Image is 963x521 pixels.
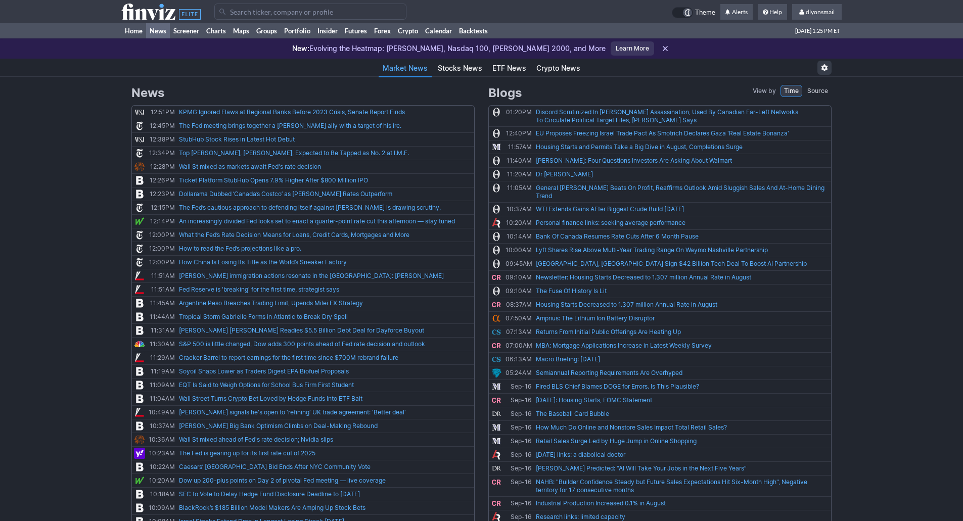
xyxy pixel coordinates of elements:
td: 11:30AM [147,337,177,351]
a: [PERSON_NAME] [PERSON_NAME] Readies $5.5 Billion Debt Deal for Dayforce Buyout [179,325,424,335]
a: [PERSON_NAME] Big Bank Optimism Climbs on Deal-Making Rebound [179,420,378,430]
a: Theme [672,7,715,18]
a: [PERSON_NAME] immigration actions resonate in the [GEOGRAPHIC_DATA]: [PERSON_NAME] [179,270,444,280]
a: NAHB: "Builder Confidence Steady but Future Sales Expectations Hit Six-Month High", Negative terr... [536,477,829,494]
td: 10:00AM [503,243,534,257]
a: The Fuse Of History Is Lit [536,286,607,295]
a: An increasingly divided Fed looks set to enact a quarter-point rate cut this afternoon — stay tuned [179,216,455,225]
a: Insider [314,23,341,38]
span: News [131,85,164,100]
td: 12:00PM [147,242,177,255]
td: 10:49AM [147,405,177,419]
a: The Fed is gearing up for its first rate cut of 2025 [179,448,315,457]
span: Theme [695,7,715,18]
a: SEC to Vote to Delay Hedge Fund Disclosure Deadline to [DATE] [179,489,360,498]
input: Search [214,4,406,20]
a: Lyft Shares Rise Above Multi-Year Trading Range On Waymo Nashville Partnership [536,245,768,254]
td: 11:29AM [147,351,177,364]
a: KPMG Ignored Flaws at Regional Banks Before 2023 Crisis, Senate Report Finds [179,107,405,116]
a: How Much Do Online and Nonstore Sales Impact Total Retail Sales? [536,422,727,432]
td: 10:20AM [503,216,534,229]
a: How to read the Fed’s projections like a pro. [179,243,301,253]
span: [DATE] 1:25 PM ET [795,23,840,38]
td: Sep-16 [503,475,534,496]
a: Returns From Initial Public Offerings Are Heating Up [536,326,681,336]
td: 11:31AM [147,323,177,337]
a: Ticket Platform StubHub Opens 7.9% Higher After $800 Million IPO [179,175,368,184]
a: Amprius: The Lithium Ion Battery Disruptor [536,313,655,322]
a: Home [121,23,146,38]
a: dlyonsmail [792,4,842,20]
td: 10:22AM [147,460,177,473]
a: Wall St mixed as markets await Fed's rate decision [179,161,321,171]
td: Sep-16 [503,461,534,475]
td: Sep-16 [503,434,534,448]
a: Semiannual Reporting Requirements Are Overhyped [536,367,682,377]
a: Groups [253,23,281,38]
td: 11:45AM [147,296,177,310]
td: 08:37AM [503,298,534,311]
td: 11:40AM [503,154,534,167]
a: Forex [371,23,394,38]
a: The Fed’s cautious approach to defending itself against [PERSON_NAME] is drawing scrutiny. [179,202,441,212]
td: 10:18AM [147,487,177,501]
a: The Fed meeting brings together a [PERSON_NAME] ally with a target of his ire. [179,120,401,130]
a: Dr [PERSON_NAME] [536,169,593,178]
a: What the Fed’s Rate Decision Means for Loans, Credit Cards, Mortgages and More [179,229,409,239]
span: Blogs [488,85,522,101]
td: Sep-16 [503,448,534,461]
td: 12:26PM [147,173,177,187]
a: Market News [379,60,432,77]
td: 07:13AM [503,325,534,339]
a: Maps [230,23,253,38]
td: 11:57AM [503,140,534,154]
a: Calendar [422,23,455,38]
a: Tropical Storm Gabrielle Forms in Atlantic to Break Dry Spell [179,311,348,321]
td: 12:15PM [147,201,177,214]
td: 12:34PM [147,146,177,160]
td: 11:51AM [147,269,177,282]
a: The Baseball Card Bubble [536,408,609,418]
td: 12:40PM [503,126,534,140]
td: 10:14AM [503,229,534,243]
a: Dow up 200-plus points on Day 2 of pivotal Fed meeting — live coverage [179,475,386,485]
p: View by [753,86,776,96]
td: 11:04AM [147,392,177,405]
a: Portfolio [281,23,314,38]
a: Caesars’ [GEOGRAPHIC_DATA] Bid Ends After NYC Community Vote [179,461,371,471]
td: 12:45PM [147,119,177,132]
a: Industrial Production Increased 0.1% in August [536,498,666,507]
td: 10:37AM [503,202,534,216]
span: New: [292,44,309,53]
a: ETF News [488,60,530,77]
a: Fed Reserve is 'breaking' for the first time, strategist says [179,284,339,294]
a: Wall Street Turns Crypto Bet Loved by Hedge Funds Into ETF Bait [179,393,362,403]
a: [DATE] links: a diabolical doctor [536,449,625,459]
td: Sep-16 [503,496,534,510]
td: 09:10AM [503,284,534,298]
a: BlackRock’s $185 Billion Model Makers Are Amping Up Stock Bets [179,502,365,512]
td: 10:23AM [147,446,177,460]
a: General [PERSON_NAME] Beats On Profit, Reaffirms Outlook Amid Sluggish Sales And At-Home Dining T... [536,182,829,200]
a: Fired BLS Chief Blames DOGE for Errors. Is This Plausible? [536,381,699,391]
a: Source [804,85,832,97]
a: Crypto [394,23,422,38]
td: 05:24AM [503,366,534,380]
a: Backtests [455,23,491,38]
a: Retail Sales Surge Led by Huge Jump in Online Shopping [536,436,697,445]
a: [PERSON_NAME] Predicted: “AI Will Take Your Jobs in the Next Five Years” [536,463,747,472]
a: Charts [203,23,230,38]
td: Sep-16 [503,393,534,407]
a: News [146,23,170,38]
td: 09:10AM [503,270,534,284]
td: 12:14PM [147,214,177,228]
td: 10:37AM [147,419,177,433]
a: Stocks News [434,60,486,77]
a: S&P 500 is little changed, Dow adds 300 points ahead of Fed rate decision and outlook [179,339,425,348]
a: Help [758,4,787,20]
a: StubHub Stock Rises in Latest Hot Debut [179,134,295,144]
td: Sep-16 [503,407,534,420]
td: 12:23PM [147,187,177,201]
a: Top [PERSON_NAME], [PERSON_NAME], Expected to Be Tapped as No. 2 at I.M.F. [179,148,409,157]
td: 06:13AM [503,352,534,366]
